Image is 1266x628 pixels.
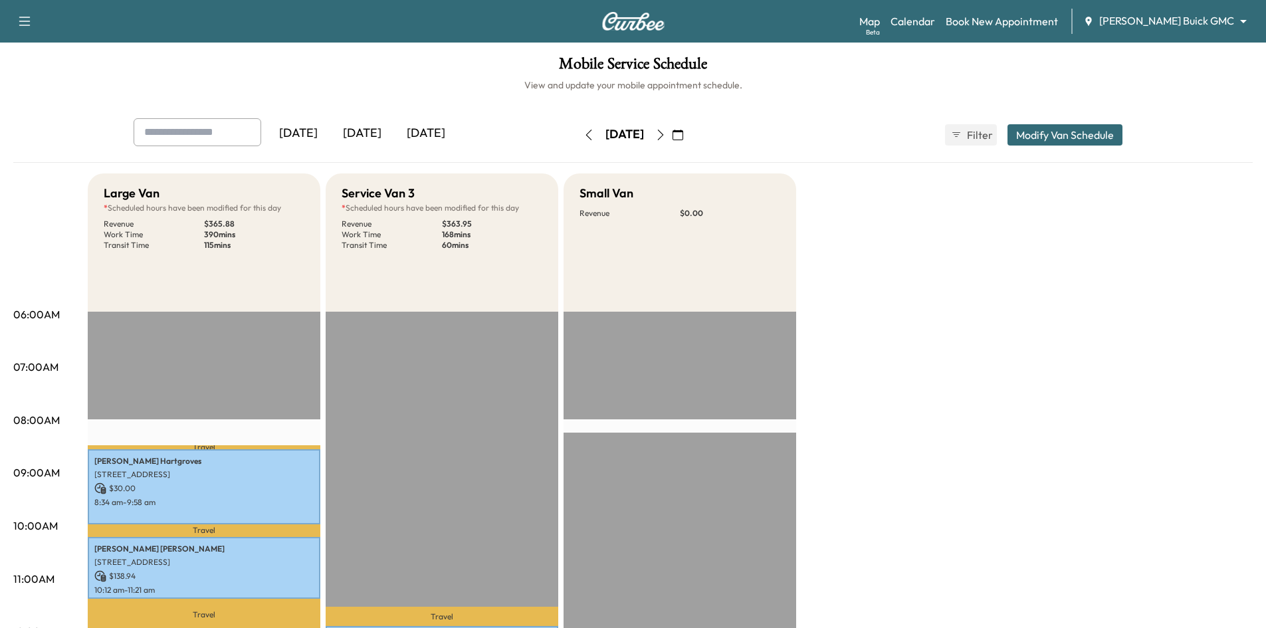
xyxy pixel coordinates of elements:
p: 8:34 am - 9:58 am [94,497,314,508]
a: MapBeta [859,13,880,29]
h1: Mobile Service Schedule [13,56,1253,78]
p: 115 mins [204,240,304,251]
img: Curbee Logo [601,12,665,31]
p: 10:00AM [13,518,58,534]
p: 168 mins [442,229,542,240]
p: 60 mins [442,240,542,251]
p: Transit Time [342,240,442,251]
p: 08:00AM [13,412,60,428]
p: Scheduled hours have been modified for this day [342,203,542,213]
p: 06:00AM [13,306,60,322]
p: $ 0.00 [680,208,780,219]
p: [PERSON_NAME] [PERSON_NAME] [94,544,314,554]
span: Filter [967,127,991,143]
p: Revenue [342,219,442,229]
p: Travel [88,445,320,449]
p: Revenue [580,208,680,219]
p: 10:12 am - 11:21 am [94,585,314,595]
div: [DATE] [330,118,394,149]
p: $ 363.95 [442,219,542,229]
p: $ 365.88 [204,219,304,229]
a: Book New Appointment [946,13,1058,29]
p: Work Time [104,229,204,240]
p: [PERSON_NAME] Hartgroves [94,456,314,467]
div: [DATE] [266,118,330,149]
div: Beta [866,27,880,37]
p: Travel [88,524,320,537]
p: 11:00AM [13,571,54,587]
p: Travel [326,607,558,627]
p: Work Time [342,229,442,240]
h5: Small Van [580,184,633,203]
p: 07:00AM [13,359,58,375]
button: Modify Van Schedule [1007,124,1122,146]
p: 09:00AM [13,465,60,480]
p: $ 30.00 [94,482,314,494]
h5: Service Van 3 [342,184,415,203]
div: [DATE] [394,118,458,149]
a: Calendar [891,13,935,29]
p: [STREET_ADDRESS] [94,557,314,568]
p: Transit Time [104,240,204,251]
p: 390 mins [204,229,304,240]
p: Revenue [104,219,204,229]
button: Filter [945,124,997,146]
p: [STREET_ADDRESS] [94,469,314,480]
div: [DATE] [605,126,644,143]
h6: View and update your mobile appointment schedule. [13,78,1253,92]
span: [PERSON_NAME] Buick GMC [1099,13,1234,29]
p: Scheduled hours have been modified for this day [104,203,304,213]
h5: Large Van [104,184,159,203]
p: $ 138.94 [94,570,314,582]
